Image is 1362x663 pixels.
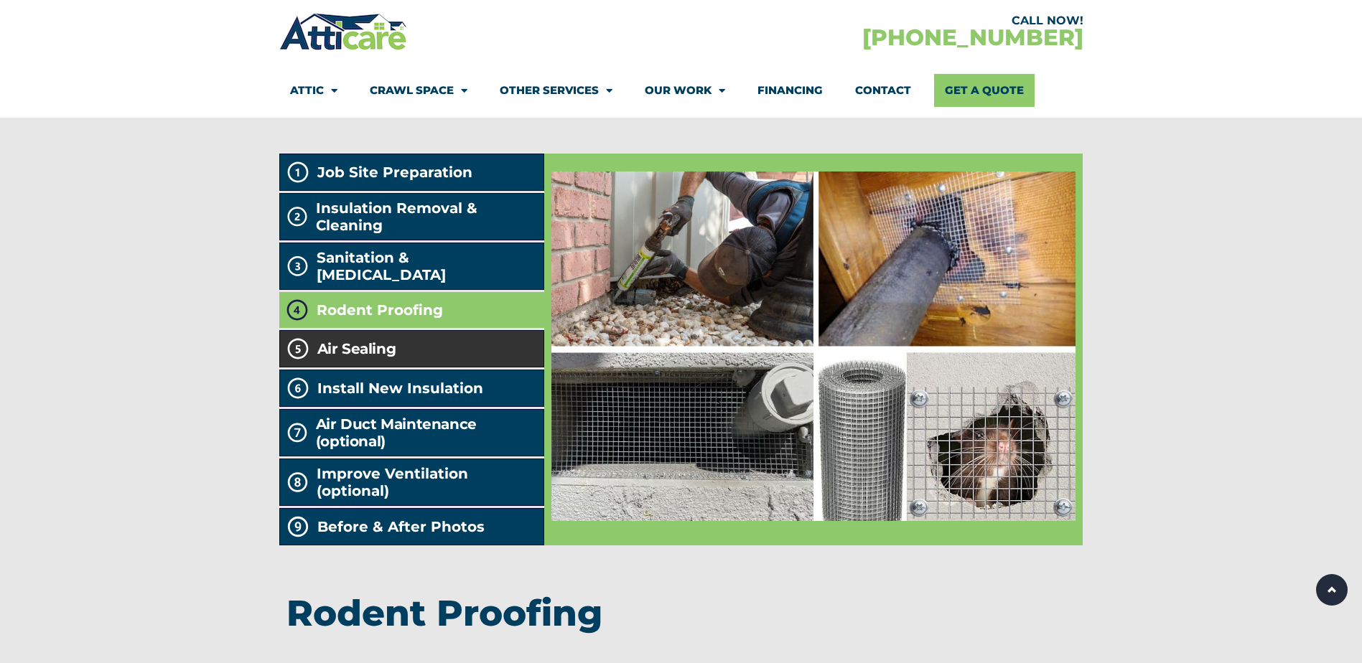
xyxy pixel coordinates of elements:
[316,415,538,450] h2: Air Duct Maintenance (optional)
[317,465,538,499] span: Improve Ventilation (optional)
[500,74,612,107] a: Other Services
[317,518,485,535] span: Before & After Photos
[317,164,472,181] span: Job Site Preparation
[370,74,467,107] a: Crawl Space
[290,74,337,107] a: Attic
[681,15,1083,27] div: CALL NOW!
[286,596,1076,631] h3: Rodent Proofing
[316,199,538,234] span: Insulation Removal & Cleaning
[757,74,823,107] a: Financing
[855,74,911,107] a: Contact
[317,301,443,319] span: Rodent Proofing
[317,340,396,357] h2: Air Sealing
[317,380,483,397] span: Install New Insulation
[317,249,538,283] span: Sanitation & [MEDICAL_DATA]
[934,74,1035,107] a: Get A Quote
[290,74,1073,107] nav: Menu
[645,74,725,107] a: Our Work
